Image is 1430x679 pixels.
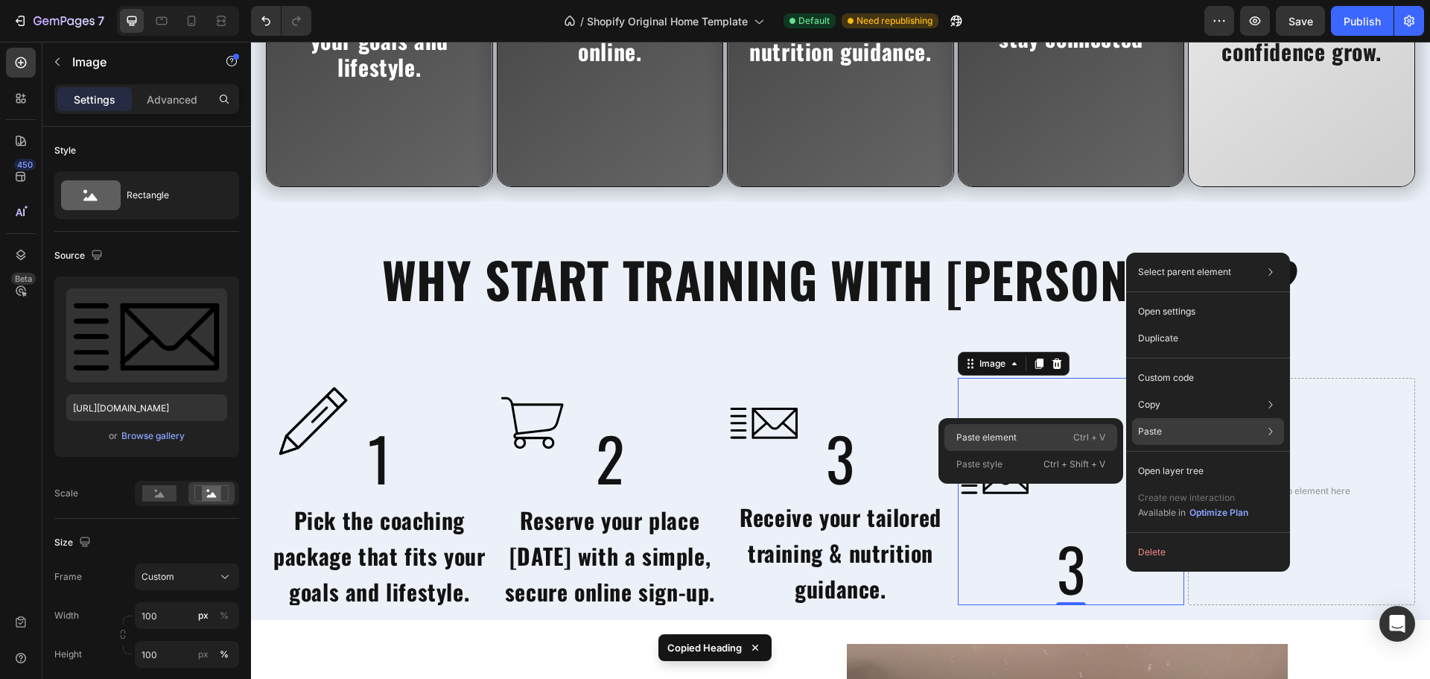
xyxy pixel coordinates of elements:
div: 450 [14,159,36,171]
p: Select parent element [1138,265,1231,279]
label: Width [54,609,79,622]
iframe: Design area [251,42,1430,679]
p: Create new interaction [1138,490,1249,505]
button: Save [1276,6,1325,36]
div: px [198,609,209,622]
div: Optimize Plan [1189,506,1248,519]
p: Settings [74,92,115,107]
span: Available in [1138,507,1186,518]
div: Undo/Redo [251,6,311,36]
button: 7 [6,6,111,36]
img: preview-image [66,288,227,382]
p: Paste [1138,425,1162,438]
input: px% [135,602,239,629]
p: Image [72,53,199,71]
p: Duplicate [1138,332,1178,345]
label: Height [54,648,82,661]
div: Browse gallery [121,429,185,443]
span: Reserve your place [DATE] with a simple, secure online sign-up. [254,461,464,566]
button: Custom [135,563,239,590]
button: Delete [1132,539,1284,566]
input: px% [135,641,239,668]
p: Open layer tree [1138,464,1204,478]
p: Open settings [1138,305,1195,318]
div: % [220,648,229,661]
button: % [194,607,212,625]
input: https://example.com/image.jpg [66,394,227,421]
span: Save [1288,15,1313,28]
div: % [220,609,229,622]
h2: Rich Text Editor. Editing area: main [476,453,703,563]
span: / [580,13,584,29]
img: gempages_579314036349338393-496e3195-e84a-4b20-b08f-2714e29308bf.gif [476,336,550,427]
button: Optimize Plan [1189,505,1249,520]
p: Copied Heading [667,640,742,655]
div: Style [54,144,76,157]
span: Custom [142,570,174,584]
span: Receive your tailored training & nutrition guidance. [489,458,690,563]
span: Shopify Original Home Template [587,13,748,29]
div: Drop element here [1020,443,1099,455]
label: Frame [54,570,82,584]
span: Default [798,14,830,28]
p: Ctrl + V [1073,430,1105,445]
div: Publish [1344,13,1381,29]
p: Paste style [956,458,1002,471]
div: Size [54,533,94,553]
p: Advanced [147,92,197,107]
div: Open Intercom Messenger [1379,606,1415,642]
div: px [198,648,209,661]
button: px [215,607,233,625]
p: 7 [98,12,104,30]
p: 3 [516,380,662,452]
span: Need republishing [857,14,932,28]
button: Publish [1331,6,1394,36]
div: Scale [54,487,78,500]
div: Rectangle [127,178,217,212]
p: ⁠⁠⁠⁠⁠⁠⁠ [477,452,702,559]
div: Image [725,315,757,329]
p: Custom code [1138,371,1194,385]
img: gempages_579314036349338393-496e3195-e84a-4b20-b08f-2714e29308bf.gif [707,336,781,537]
button: % [194,645,212,663]
div: Beta [11,273,36,285]
div: Source [54,246,106,266]
button: Browse gallery [121,429,185,443]
p: Paste element [956,431,1017,444]
p: Copy [1138,398,1160,411]
p: Ctrl + Shift + V [1043,457,1105,472]
span: or [109,427,118,445]
button: px [215,645,233,663]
